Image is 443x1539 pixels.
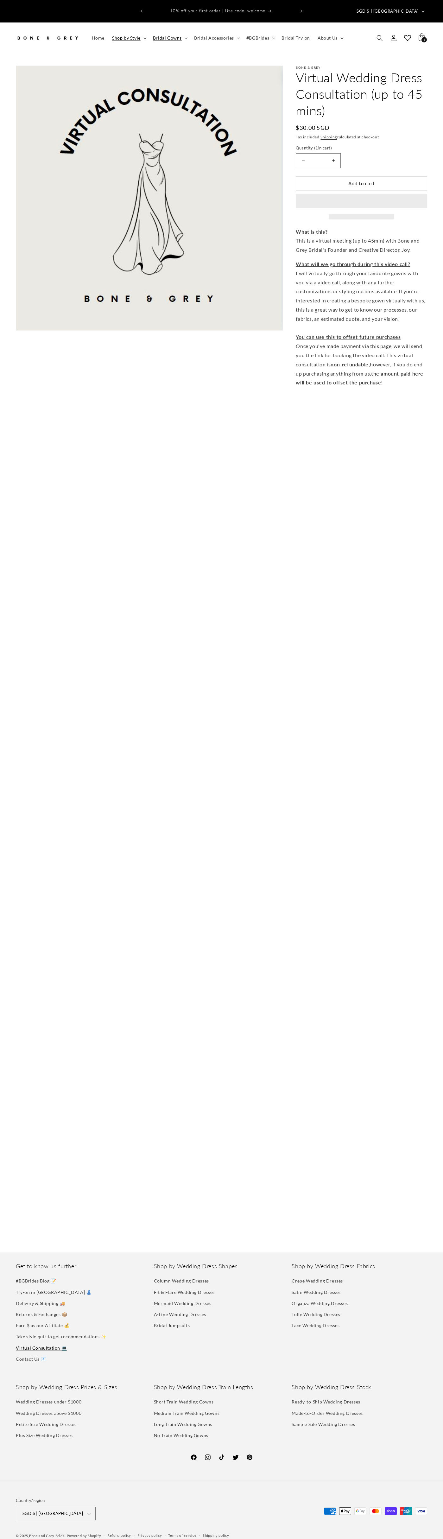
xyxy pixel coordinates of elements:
div: Tax included. calculated at checkout. [296,134,427,140]
a: Shipping policy [203,1533,229,1539]
span: You can use this to offset future purchases [296,334,401,340]
a: Ready-to-Ship Wedding Dresses [292,1398,360,1407]
h2: Country/region [16,1498,96,1504]
h2: Shop by Wedding Dress Prices & Sizes [16,1384,151,1391]
a: Sample Sale Wedding Dresses [292,1419,355,1430]
span: Shop by Style [112,35,141,41]
button: Add to cart [296,176,427,191]
span: What is this? [296,229,327,235]
a: Wedding Dresses above $1000 [16,1408,81,1419]
h1: Virtual Wedding Dress Consultation (up to 45 mins) [296,69,427,119]
span: SGD $ | [GEOGRAPHIC_DATA] [22,1510,83,1517]
button: Next announcement [294,5,308,17]
a: Bridal Try-on [278,31,314,45]
a: Made-to-Order Wedding Dresses [292,1408,363,1419]
span: Once you've made payment via this page, we will send you the link for booking the video call. Thi... [296,343,423,385]
button: SGD $ | [GEOGRAPHIC_DATA] [353,5,427,17]
a: Tulle Wedding Dresses [292,1309,340,1320]
a: Mermaid Wedding Dresses [154,1298,212,1309]
span: ( in cart) [314,145,332,150]
span: 1 [315,145,318,150]
span: SGD $ | [GEOGRAPHIC_DATA] [357,8,419,15]
strong: non-refundable, [331,361,370,367]
a: A-Line Wedding Dresses [154,1309,206,1320]
small: © 2025, [16,1534,66,1538]
button: SGD $ | [GEOGRAPHIC_DATA] [16,1507,96,1520]
a: Returns & Exchanges 📦 [16,1309,67,1320]
span: #BGBrides [246,35,269,41]
a: Short Train Wedding Gowns [154,1398,214,1407]
span: $30.00 SGD [296,123,330,132]
span: Bridal Gowns [153,35,182,41]
media-gallery: Gallery Viewer [16,66,283,331]
a: #BGBrides Blog 📝 [16,1277,56,1286]
p: Bone & Grey [296,66,427,69]
span: 1 [423,37,425,42]
a: Bone and Grey Bridal [29,1534,66,1538]
span: Bridal Try-on [282,35,310,41]
summary: Shop by Style [108,31,149,45]
summary: #BGBrides [243,31,278,45]
h2: Shop by Wedding Dress Stock [292,1384,427,1391]
span: 10% off your first order | Use code: welcome [170,8,265,13]
a: Bridal Jumpsuits [154,1320,190,1331]
a: Organza Wedding Dresses [292,1298,348,1309]
a: Lace Wedding Dresses [292,1320,339,1331]
a: Virtual Consultation 💻 [16,1342,67,1353]
h2: Shop by Wedding Dress Train Lengths [154,1384,289,1391]
h2: Get to know us further [16,1263,151,1270]
a: Privacy policy [137,1533,162,1539]
a: Powered by Shopify [67,1534,101,1538]
a: Bone and Grey Bridal [14,29,82,47]
a: Home [88,31,108,45]
span: What will we go through during this video call? [296,261,410,267]
a: Medium Train Wedding Gowns [154,1408,220,1419]
a: Petite Size Wedding Dresses [16,1419,76,1430]
img: Bone and Grey Bridal [16,31,79,45]
a: Contact Us 📧 [16,1353,46,1365]
a: Plus Size Wedding Dresses [16,1430,73,1441]
a: Take style quiz to get recommendations ✨ [16,1331,106,1342]
a: Crepe Wedding Dresses [292,1277,343,1286]
h2: Shop by Wedding Dress Shapes [154,1263,289,1270]
span: About Us [318,35,338,41]
span: Home [92,35,104,41]
summary: Bridal Gowns [149,31,190,45]
a: Refund policy [107,1533,131,1539]
a: No Train Wedding Gowns [154,1430,208,1441]
span: Bridal Accessories [194,35,234,41]
a: Wedding Dresses under $1000 [16,1398,81,1407]
span: This is a virtual meeting (up to 45min) with Bone and Grey Bridal's Founder and Creative Director... [296,237,420,253]
a: Try-on in [GEOGRAPHIC_DATA] 👗 [16,1287,92,1298]
a: Long Train Wedding Gowns [154,1419,212,1430]
summary: Bridal Accessories [190,31,243,45]
a: Shipping [320,135,337,139]
span: I will virtually go through your favourite gowns with you via a video call, along with any furthe... [296,270,425,322]
summary: Search [373,31,387,45]
button: Previous announcement [135,5,149,17]
a: Earn $ as our Affiliate 💰 [16,1320,70,1331]
label: Quantity [296,145,427,151]
summary: About Us [314,31,346,45]
a: Fit & Flare Wedding Dresses [154,1287,215,1298]
a: Terms of service [168,1533,196,1539]
a: Column Wedding Dresses [154,1277,209,1286]
h2: Shop by Wedding Dress Fabrics [292,1263,427,1270]
a: Delivery & Shipping 🚚 [16,1298,65,1309]
a: Satin Wedding Dresses [292,1287,341,1298]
